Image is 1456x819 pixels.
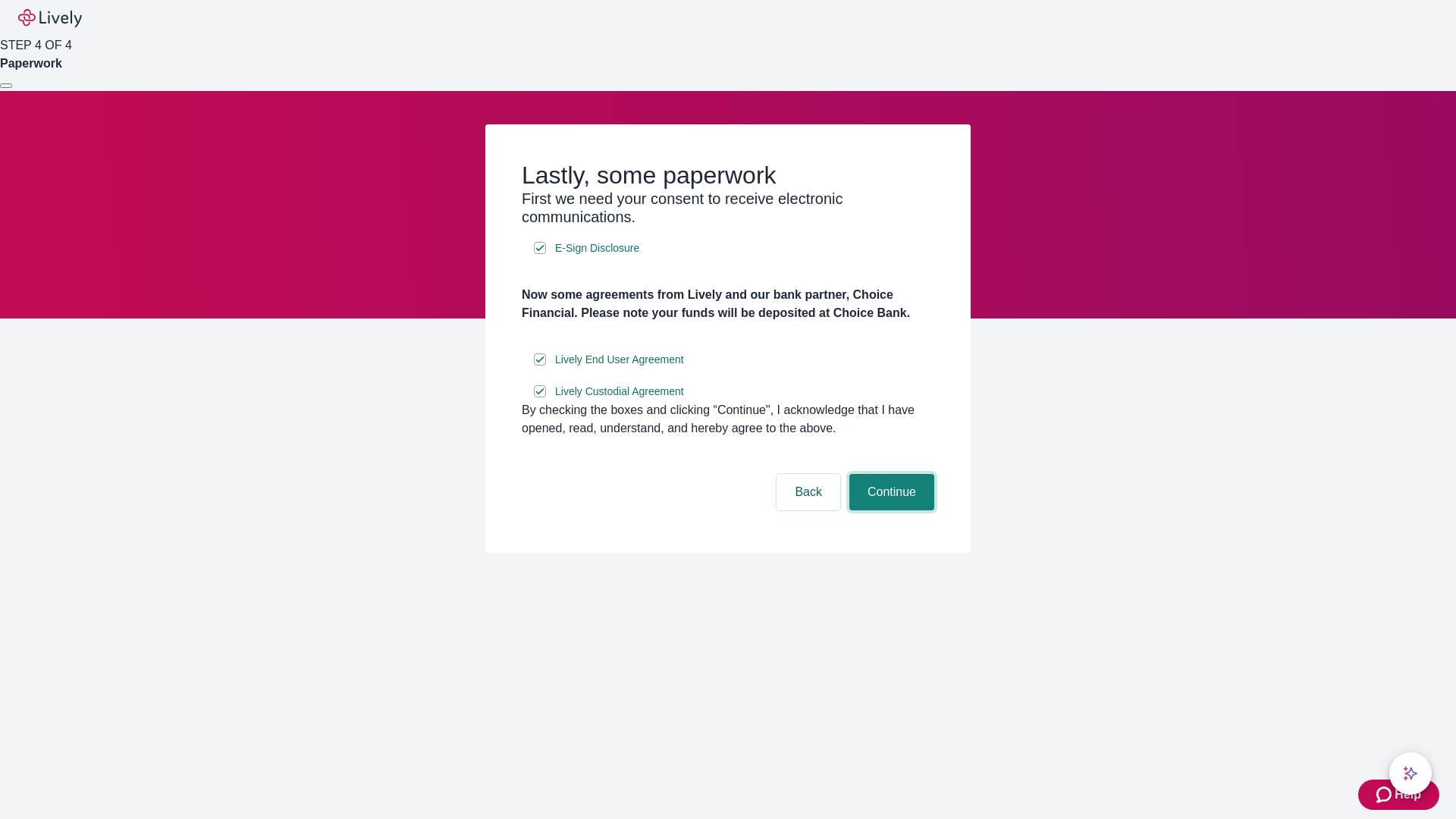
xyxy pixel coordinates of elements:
[522,190,934,226] h3: First we need your consent to receive electronic communications.
[552,350,687,369] a: e-sign disclosure document
[777,474,840,510] button: Back
[552,239,642,258] a: e-sign disclosure document
[522,401,934,438] div: By checking the boxes and clicking “Continue", I acknowledge that I have opened, read, understand...
[522,286,934,322] h4: Now some agreements from Lively and our bank partner, Choice Financial. Please note your funds wi...
[552,382,687,401] a: e-sign disclosure document
[522,161,934,190] h2: Lastly, some paperwork
[555,352,684,368] span: Lively End User Agreement
[1389,752,1432,795] button: chat
[1403,766,1418,781] svg: Lively AI Assistant
[1358,780,1439,810] button: Zendesk support iconHelp
[1376,786,1395,804] svg: Zendesk support icon
[18,9,82,27] img: Lively
[849,474,934,510] button: Continue
[1395,786,1421,804] span: Help
[555,384,684,400] span: Lively Custodial Agreement
[555,240,639,256] span: E-Sign Disclosure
